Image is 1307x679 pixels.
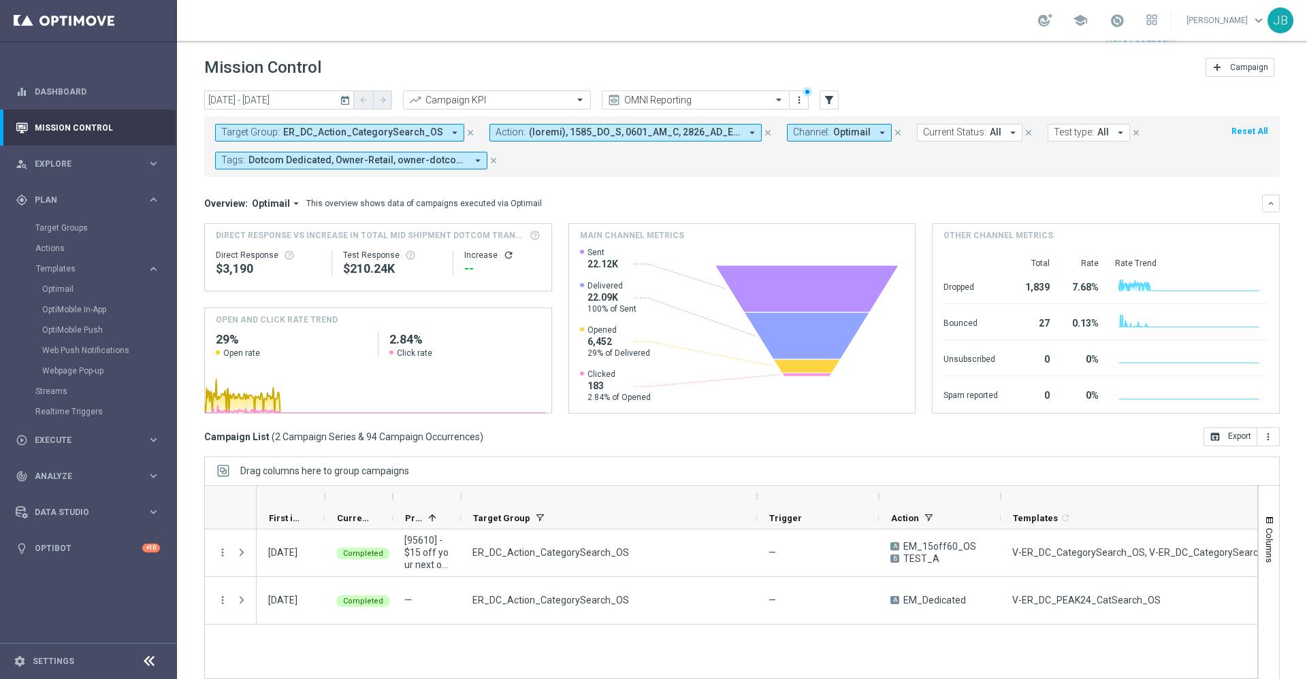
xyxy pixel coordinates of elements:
[16,86,28,98] i: equalizer
[42,320,176,340] div: OptiMobile Push
[373,90,392,110] button: arrow_forward
[1268,7,1293,33] div: JB
[1022,125,1035,140] button: close
[16,158,147,170] div: Explore
[587,392,651,403] span: 2.84% of Opened
[587,280,636,291] span: Delivered
[35,238,176,259] div: Actions
[792,92,806,108] button: more_vert
[1012,594,1161,606] span: V-ER_DC_PEAK24_CatSearch_OS
[15,435,161,446] button: play_circle_outline Execute keyboard_arrow_right
[890,596,899,604] span: A
[216,250,321,261] div: Direct Response
[16,194,147,206] div: Plan
[1266,199,1276,208] i: keyboard_arrow_down
[35,263,161,274] button: Templates keyboard_arrow_right
[340,94,352,106] i: today
[35,160,147,168] span: Explore
[1048,124,1130,142] button: Test type: All arrow_drop_down
[472,154,484,167] i: arrow_drop_down
[917,124,1022,142] button: Current Status: All arrow_drop_down
[337,513,370,523] span: Current Status
[769,595,776,606] span: —
[215,152,487,169] button: Tags: Dotcom Dedicated, Owner-Retail, owner-dotcom-dedicated, owner-omni-dedicated, owner-retail ...
[404,534,449,571] span: [95610] - $15 off your next online order of $60 or more., [81414] - $10 off your online order of ...
[1014,275,1050,297] div: 1,839
[769,547,776,558] span: —
[268,546,297,559] div: 08 Dec 2024, Sunday
[464,125,477,140] button: close
[893,128,903,137] i: close
[33,657,74,665] a: Settings
[336,594,390,607] colored-tag: Completed
[587,303,636,314] span: 100% of Sent
[587,247,618,258] span: Sent
[746,127,758,139] i: arrow_drop_down
[794,95,805,105] i: more_vert
[803,87,812,97] div: There are unsaved changes
[587,291,636,303] span: 22.09K
[1014,347,1050,369] div: 0
[1185,10,1268,31] a: [PERSON_NAME]keyboard_arrow_down
[248,197,306,210] button: Optimail arrow_drop_down
[147,193,160,206] i: keyboard_arrow_right
[943,229,1053,242] h4: Other channel metrics
[489,124,762,142] button: Action: (loremi), 1585_DO_S, 0601_AM_C, 2826_AD_E/S, 3233_DO_E, TempoRincid_UTLABO, ET_DolorEmag_...
[16,73,160,110] div: Dashboard
[587,335,650,348] span: 6,452
[204,197,248,210] h3: Overview:
[147,506,160,518] i: keyboard_arrow_right
[336,546,390,559] colored-tag: Completed
[1212,62,1223,73] i: add
[489,156,498,165] i: close
[923,127,986,138] span: Current Status:
[42,345,142,356] a: Web Push Notifications
[449,127,461,139] i: arrow_drop_down
[35,259,176,381] div: Templates
[876,127,888,139] i: arrow_drop_down
[268,594,297,606] div: 01 Dec 2024, Sunday
[580,229,684,242] h4: Main channel metrics
[378,95,387,105] i: arrow_forward
[343,597,383,606] span: Completed
[1013,513,1058,523] span: Templates
[42,304,142,315] a: OptiMobile In-App
[147,469,160,482] i: keyboard_arrow_right
[42,299,176,320] div: OptiMobile In-App
[205,529,257,577] div: Press SPACE to select this row.
[15,195,161,205] button: gps_fixed Plan keyboard_arrow_right
[1007,127,1019,139] i: arrow_drop_down
[16,530,160,566] div: Optibot
[1066,311,1099,333] div: 0.13%
[223,348,260,359] span: Open rate
[1204,427,1257,446] button: open_in_browser Export
[405,513,423,523] span: Promotions
[15,471,161,482] button: track_changes Analyze keyboard_arrow_right
[1210,431,1221,442] i: open_in_browser
[36,265,147,273] div: Templates
[943,383,998,405] div: Spam reported
[487,153,500,168] button: close
[15,507,161,518] div: Data Studio keyboard_arrow_right
[35,381,176,401] div: Streams
[14,655,26,667] i: settings
[16,542,28,554] i: lightbulb
[16,434,147,446] div: Execute
[607,93,621,107] i: preview
[205,577,257,625] div: Press SPACE to select this row.
[16,470,28,482] i: track_changes
[42,284,142,295] a: Optimail
[473,513,530,523] span: Target Group
[240,465,409,476] div: Row Groups
[142,544,160,552] div: +10
[891,513,919,523] span: Action
[216,314,338,326] h4: OPEN AND CLICK RATE TREND
[15,122,161,133] button: Mission Control
[15,543,161,554] button: lightbulb Optibot +10
[1054,127,1094,138] span: Test type:
[890,554,899,563] span: B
